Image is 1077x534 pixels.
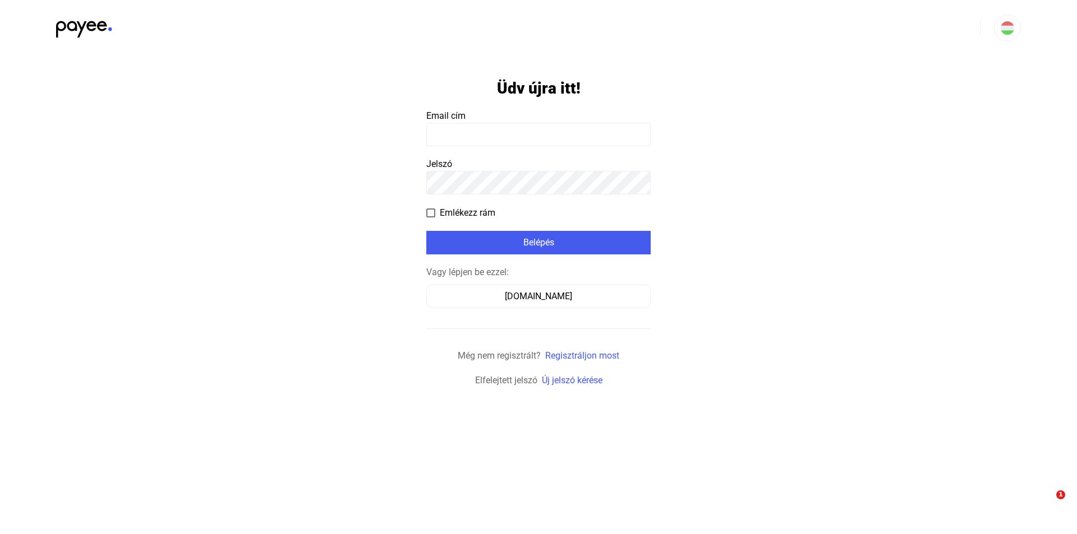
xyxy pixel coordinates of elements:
[994,15,1021,41] button: HU
[426,159,452,169] span: Jelszó
[1033,490,1060,517] iframe: Intercom live chat
[1056,490,1065,499] span: 1
[497,78,581,98] h1: Üdv újra itt!
[426,285,651,308] button: [DOMAIN_NAME]
[430,290,647,303] div: [DOMAIN_NAME]
[475,375,537,386] span: Elfelejtett jelszó
[426,110,466,121] span: Email cím
[1001,21,1014,35] img: HU
[426,291,651,301] a: [DOMAIN_NAME]
[458,350,541,361] span: Még nem regisztrált?
[542,375,602,386] a: Új jelszó kérése
[440,206,495,220] span: Emlékezz rám
[426,231,651,254] button: Belépés
[545,350,619,361] a: Regisztráljon most
[430,236,647,249] div: Belépés
[426,266,651,279] div: Vagy lépjen be ezzel:
[56,15,112,38] img: black-payee-blue-dot.svg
